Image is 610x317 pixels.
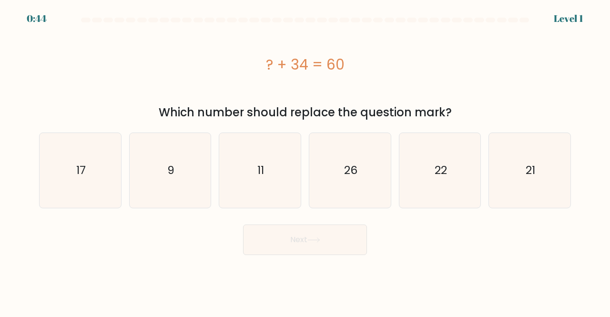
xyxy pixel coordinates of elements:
[39,54,571,75] div: ? + 34 = 60
[344,163,357,178] text: 26
[526,163,535,178] text: 21
[257,163,264,178] text: 11
[45,104,565,121] div: Which number should replace the question mark?
[243,225,367,255] button: Next
[554,11,583,26] div: Level 1
[27,11,47,26] div: 0:44
[435,163,447,178] text: 22
[76,163,86,178] text: 17
[167,163,174,178] text: 9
